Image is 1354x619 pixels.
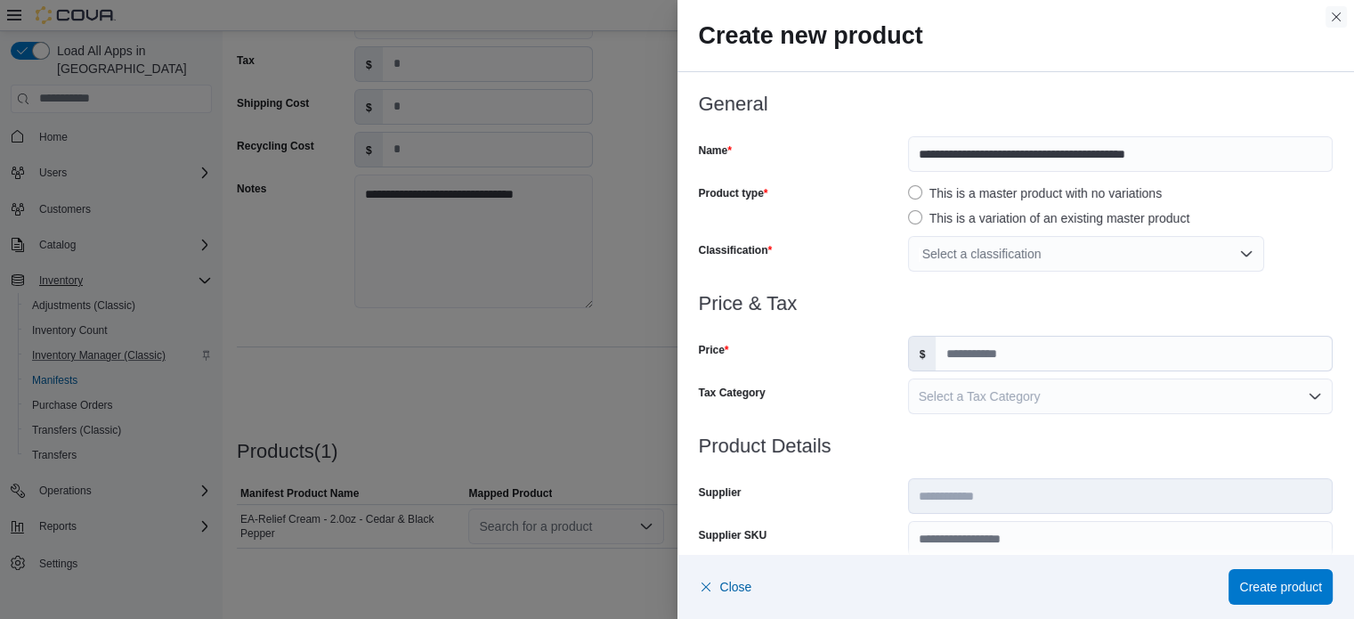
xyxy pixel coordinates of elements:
button: Select a Tax Category [908,379,1333,414]
span: Close [720,578,752,596]
h2: Create new product [699,21,1334,50]
span: Select a Tax Category [919,389,1041,403]
label: This is a variation of an existing master product [908,208,1190,229]
h3: Product Details [699,436,1334,457]
label: Price [699,343,729,357]
label: Supplier [699,485,742,500]
button: Create product [1228,569,1333,605]
button: Close [699,569,752,605]
h3: Price & Tax [699,293,1334,314]
h3: General [699,94,1334,115]
label: Product type [699,186,768,200]
label: Tax Category [699,386,766,400]
label: This is a master product with no variations [908,183,1162,204]
label: Name [699,143,732,158]
button: Close this dialog [1326,6,1347,28]
label: Supplier SKU [699,528,767,542]
label: Classification [699,243,773,257]
span: Create product [1239,578,1322,596]
label: $ [909,337,936,371]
